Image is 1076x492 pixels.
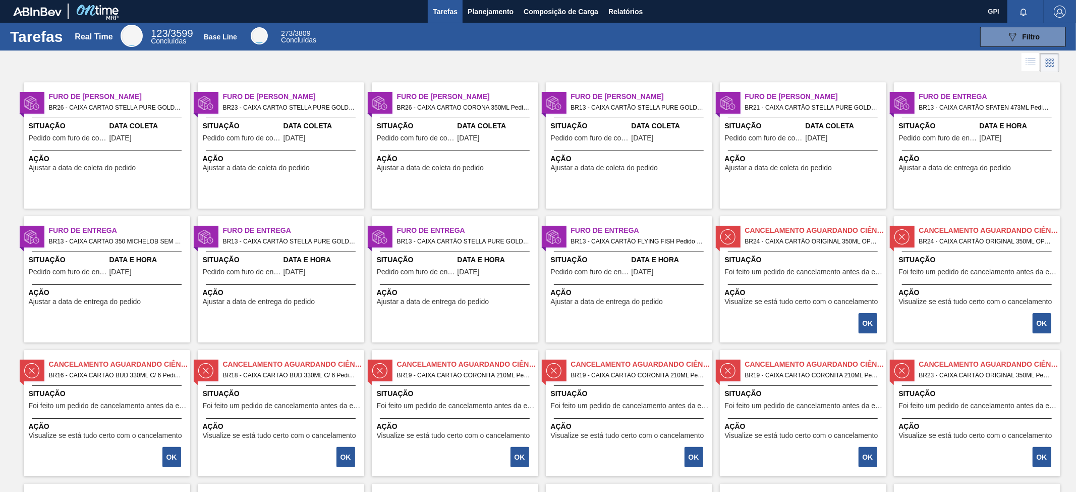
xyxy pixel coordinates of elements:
[1040,53,1059,72] div: Visão em Cards
[725,287,884,298] span: Ação
[632,268,654,276] span: 04/09/2025,
[284,134,306,142] span: 18/09/2025
[377,164,484,172] span: Ajustar a data de coleta do pedido
[75,32,112,41] div: Real Time
[198,229,213,244] img: status
[720,95,735,111] img: status
[29,388,188,399] span: Situação
[980,27,1066,47] button: Filtro
[10,31,63,42] h1: Tarefas
[551,421,710,432] span: Ação
[551,268,629,276] span: Pedido com furo de entrega
[899,154,1058,164] span: Ação
[458,255,536,265] span: Data e Hora
[899,134,977,142] span: Pedido com furo de entrega
[203,255,281,265] span: Situação
[919,225,1060,236] span: Cancelamento aguardando ciência
[223,359,364,370] span: Cancelamento aguardando ciência
[223,102,356,113] span: BR23 - CAIXA CARTAO STELLA PURE GOLD 330 ML Pedido - 2032542
[1023,33,1040,41] span: Filtro
[511,447,529,467] button: OK
[163,446,182,468] div: Completar tarefa: 30171849
[377,402,536,410] span: Foi feito um pedido de cancelamento antes da etapa de aguardando faturamento
[377,421,536,432] span: Ação
[745,102,878,113] span: BR21 - CAIXA CARTÃO STELLA PURE GOLD 350ML Pedido - 2012429
[551,432,704,439] span: Visualize se está tudo certo com o cancelamento
[203,432,356,439] span: Visualize se está tudo certo com o cancelamento
[720,363,735,378] img: status
[725,421,884,432] span: Ação
[13,7,62,16] img: TNhmsLtSVTkK8tSr43FrP2fwEKptu5GPRR3wAAAABJRU5ErkJggg==
[1054,6,1066,18] img: Logout
[725,268,884,276] span: Foi feito um pedido de cancelamento antes da etapa de aguardando faturamento
[919,236,1052,247] span: BR24 - CAIXA CARTÃO ORIGINAL 350ML OPEN CORNER Pedido - 1526884
[49,225,190,236] span: Furo de Entrega
[899,287,1058,298] span: Ação
[29,164,136,172] span: Ajustar a data de coleta do pedido
[551,154,710,164] span: Ação
[860,312,878,334] div: Completar tarefa: 30171778
[29,402,188,410] span: Foi feito um pedido de cancelamento antes da etapa de aguardando faturamento
[725,154,884,164] span: Ação
[686,446,704,468] div: Completar tarefa: 30171852
[458,268,480,276] span: 06/09/2025,
[899,298,1052,306] span: Visualize se está tudo certo com o cancelamento
[49,91,190,102] span: Furo de Coleta
[29,255,107,265] span: Situação
[458,134,480,142] span: 09/08/2025
[685,447,703,467] button: OK
[377,298,489,306] span: Ajustar a data de entrega do pedido
[980,121,1058,131] span: Data e Hora
[109,255,188,265] span: Data e Hora
[859,447,877,467] button: OK
[919,91,1060,102] span: Furo de Entrega
[919,370,1052,381] span: BR23 - CAIXA CARTÃO ORIGINAL 350ML Pedido - 1532746
[745,359,886,370] span: Cancelamento aguardando ciência
[608,6,643,18] span: Relatórios
[204,33,237,41] div: Base Line
[512,446,530,468] div: Completar tarefa: 30171851
[397,370,530,381] span: BR19 - CAIXA CARTÃO CORONITA 210ML Pedido - 1532726
[571,359,712,370] span: Cancelamento aguardando ciência
[377,121,455,131] span: Situação
[29,421,188,432] span: Ação
[551,402,710,410] span: Foi feito um pedido de cancelamento antes da etapa de aguardando faturamento
[372,363,387,378] img: status
[223,236,356,247] span: BR13 - CAIXA CARTÃO STELLA PURE GOLD 350ML Pedido - 2012525
[203,154,362,164] span: Ação
[894,363,910,378] img: status
[29,121,107,131] span: Situação
[281,29,293,37] span: 273
[725,388,884,399] span: Situação
[151,28,193,39] span: / 3599
[1033,313,1051,333] button: OK
[223,225,364,236] span: Furo de Entrega
[551,164,658,172] span: Ajustar a data de coleta do pedido
[24,229,39,244] img: status
[109,121,188,131] span: Data Coleta
[1033,447,1051,467] button: OK
[551,121,629,131] span: Situação
[377,287,536,298] span: Ação
[899,421,1058,432] span: Ação
[571,370,704,381] span: BR19 - CAIXA CARTÃO CORONITA 210ML Pedido - 1532727
[571,91,712,102] span: Furo de Coleta
[121,25,143,47] div: Real Time
[29,287,188,298] span: Ação
[899,121,977,131] span: Situação
[151,29,193,44] div: Real Time
[337,446,356,468] div: Completar tarefa: 30171850
[223,370,356,381] span: BR18 - CAIXA CARTÃO BUD 330ML C/ 6 Pedido - 1532688
[198,363,213,378] img: status
[899,388,1058,399] span: Situação
[284,121,362,131] span: Data Coleta
[725,402,884,410] span: Foi feito um pedido de cancelamento antes da etapa de aguardando faturamento
[203,134,281,142] span: Pedido com furo de coleta
[524,6,598,18] span: Composição de Carga
[397,225,538,236] span: Furo de Entrega
[203,388,362,399] span: Situação
[49,102,182,113] span: BR26 - CAIXA CARTAO STELLA PURE GOLD 330 ML Pedido - 1988278
[203,164,310,172] span: Ajustar a data de coleta do pedido
[806,121,884,131] span: Data Coleta
[29,134,107,142] span: Pedido com furo de coleta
